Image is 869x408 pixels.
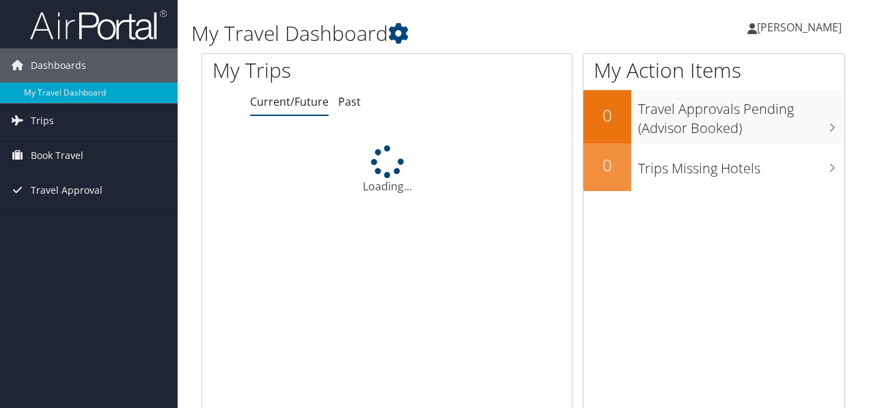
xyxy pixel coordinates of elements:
h1: My Action Items [583,56,844,85]
h1: My Travel Dashboard [191,19,634,48]
a: [PERSON_NAME] [747,7,855,48]
span: [PERSON_NAME] [757,20,842,35]
span: Travel Approval [31,173,102,207]
img: airportal-logo.png [30,9,167,41]
h1: My Trips [212,56,408,85]
a: Current/Future [250,94,329,109]
h2: 0 [583,104,631,127]
span: Trips [31,104,54,138]
span: Book Travel [31,139,83,173]
h3: Travel Approvals Pending (Advisor Booked) [638,93,844,138]
a: Past [338,94,361,109]
a: 0Trips Missing Hotels [583,143,844,191]
a: 0Travel Approvals Pending (Advisor Booked) [583,90,844,143]
div: Loading... [202,145,572,194]
h3: Trips Missing Hotels [638,152,844,178]
span: Dashboards [31,48,86,83]
h2: 0 [583,154,631,177]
